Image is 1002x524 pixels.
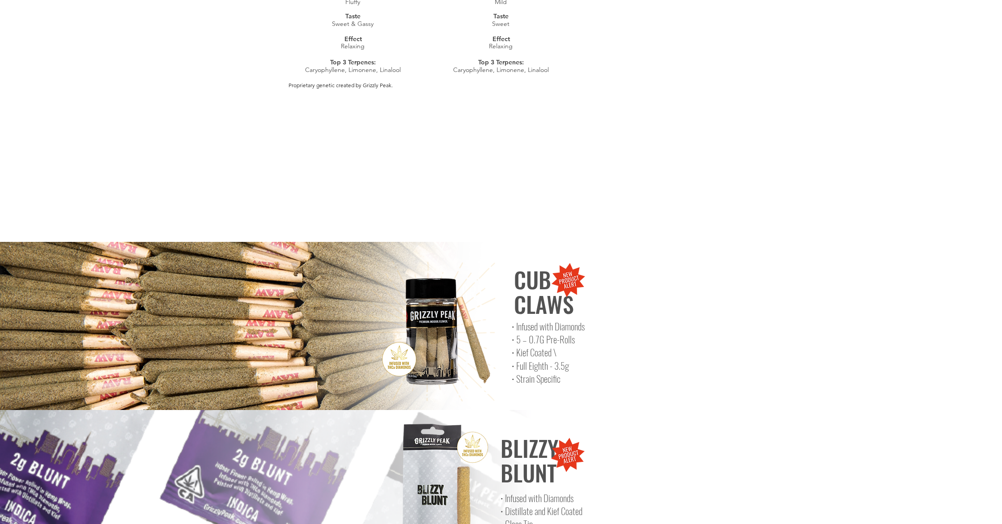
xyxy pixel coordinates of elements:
span: Sweet & Gassy [332,20,374,28]
img: THC-infused.png [380,340,419,379]
span: Proprietary genetic created by Grizzly Peak. [289,82,393,89]
span: Top 3 Terpenes: [330,58,376,66]
span: • Infused with Diamonds • 5 – 0.7G Pre-Rolls • Kief Coated \ • Full Eighth - 3.5g • Strain Specific [512,319,585,386]
span: Caryophyllene, Limonene, Linalool [453,66,549,74]
span: CUB CLAWS [514,262,574,320]
span: Relaxing [489,42,513,50]
span: Relaxing [341,42,365,50]
img: ALERT.png [549,261,588,300]
img: 5pack-2.png [352,248,514,410]
span: Caryophyllene, Limonene, Linalool [305,66,401,74]
span: BLIZZY BLUNT [501,431,558,489]
span: Effect [493,35,510,43]
span: Taste [493,12,509,20]
img: ALERT.png [548,435,587,474]
span: Taste [345,12,361,20]
span: Top 3 Terpenes: [478,58,524,66]
span: Effect [344,35,362,43]
span: Sweet [492,20,509,28]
